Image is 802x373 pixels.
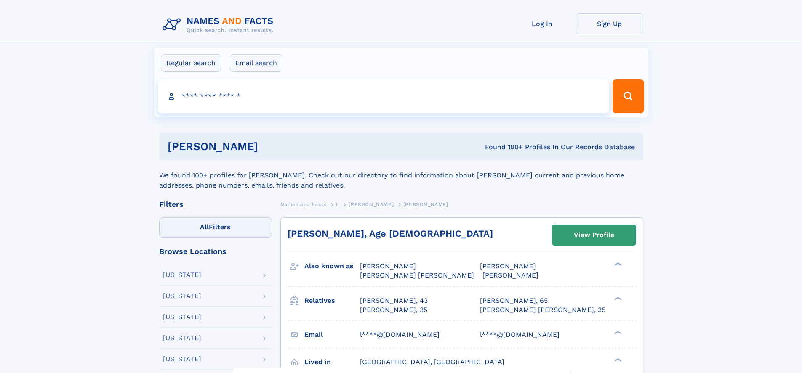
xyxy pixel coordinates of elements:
[574,225,614,245] div: View Profile
[200,223,209,231] span: All
[612,330,622,335] div: ❯
[304,355,360,369] h3: Lived in
[336,199,339,209] a: L
[360,262,416,270] span: [PERSON_NAME]
[336,201,339,207] span: L
[158,79,609,113] input: search input
[613,79,644,113] button: Search Button
[163,272,201,278] div: [US_STATE]
[163,335,201,341] div: [US_STATE]
[360,296,428,305] a: [PERSON_NAME], 43
[163,314,201,320] div: [US_STATE]
[159,217,272,238] label: Filters
[509,13,576,34] a: Log In
[161,54,221,72] label: Regular search
[371,143,635,152] div: Found 100+ Profiles In Our Records Database
[304,294,360,308] h3: Relatives
[480,296,548,305] a: [PERSON_NAME], 65
[360,358,504,366] span: [GEOGRAPHIC_DATA], [GEOGRAPHIC_DATA]
[480,262,536,270] span: [PERSON_NAME]
[230,54,282,72] label: Email search
[159,201,272,208] div: Filters
[360,305,427,315] a: [PERSON_NAME], 35
[612,262,622,267] div: ❯
[304,328,360,342] h3: Email
[159,13,280,36] img: Logo Names and Facts
[168,141,372,152] h1: [PERSON_NAME]
[159,248,272,255] div: Browse Locations
[349,199,394,209] a: [PERSON_NAME]
[612,296,622,301] div: ❯
[403,201,448,207] span: [PERSON_NAME]
[349,201,394,207] span: [PERSON_NAME]
[552,225,636,245] a: View Profile
[280,199,327,209] a: Names and Facts
[480,305,605,315] a: [PERSON_NAME] [PERSON_NAME], 35
[576,13,643,34] a: Sign Up
[163,293,201,299] div: [US_STATE]
[288,228,493,239] a: [PERSON_NAME], Age [DEMOGRAPHIC_DATA]
[612,357,622,362] div: ❯
[163,356,201,362] div: [US_STATE]
[304,259,360,273] h3: Also known as
[360,271,474,279] span: [PERSON_NAME] [PERSON_NAME]
[159,160,643,190] div: We found 100+ profiles for [PERSON_NAME]. Check out our directory to find information about [PERS...
[482,271,538,279] span: [PERSON_NAME]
